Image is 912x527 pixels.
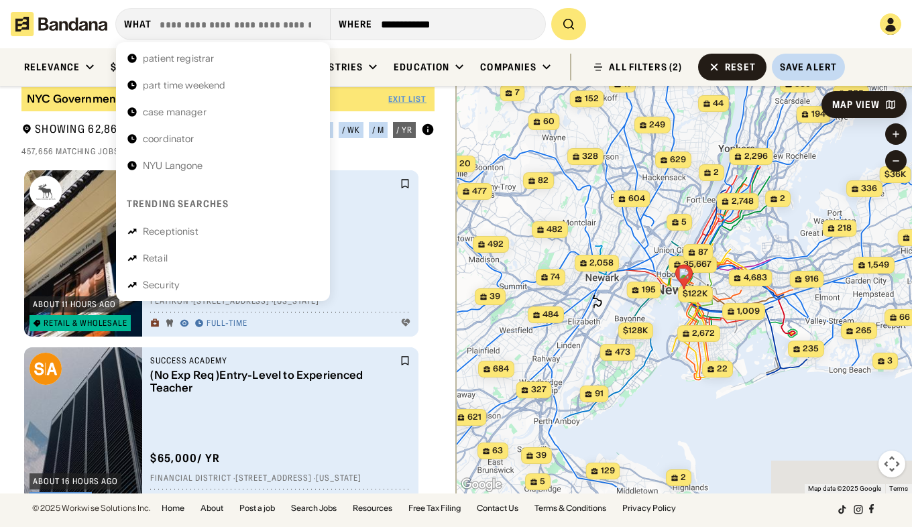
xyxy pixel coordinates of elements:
span: 1,549 [868,259,889,271]
div: about 16 hours ago [33,477,118,485]
span: 5 [540,476,545,487]
div: Companies [480,61,536,73]
span: 91 [595,388,604,400]
div: Exit List [388,95,426,103]
div: Retail & Wholesale [44,319,127,327]
span: 87 [698,247,708,258]
span: 2,672 [692,328,715,339]
div: Industries [305,61,363,73]
span: 2,748 [732,196,754,207]
span: 2,058 [589,257,614,269]
span: 621 [467,412,481,423]
span: 1,009 [737,306,760,317]
span: 477 [472,186,487,197]
span: $36k [885,169,906,179]
img: Google [459,476,504,493]
div: $ 65,000 / yr [150,451,220,465]
div: Map View [832,100,880,109]
span: 629 [670,154,686,166]
a: Search Jobs [291,504,337,512]
span: 249 [649,119,665,131]
span: 63 [492,445,503,457]
div: about 11 hours ago [33,300,116,308]
div: Success Academy [150,355,397,366]
span: $128k [623,325,648,335]
span: 218 [838,223,852,234]
span: 327 [531,384,547,396]
span: 195 [642,284,656,296]
span: 336 [861,183,877,194]
div: what [124,18,152,30]
span: 152 [585,93,599,105]
div: Flatiron · [STREET_ADDRESS] · [US_STATE] [150,296,410,306]
span: 60 [543,116,555,127]
span: 66 [899,312,910,323]
span: 35,667 [683,259,711,270]
span: $122k [683,288,707,298]
a: Contact Us [477,504,518,512]
div: coordinator [143,134,194,143]
span: 484 [543,309,559,320]
span: 3 [887,355,893,367]
div: part time weekend [143,80,225,90]
div: © 2025 Workwise Solutions Inc. [32,504,151,512]
span: 39 [490,291,500,302]
div: / m [372,126,384,134]
div: / yr [396,126,412,134]
div: Reset [725,62,756,72]
span: 4,683 [744,272,767,284]
span: 473 [615,347,630,358]
span: 492 [488,239,504,250]
span: 7 [515,87,520,99]
a: Privacy Policy [622,504,676,512]
span: 482 [547,224,563,235]
span: 82 [538,175,549,186]
a: Free Tax Filing [408,504,461,512]
a: Open this area in Google Maps (opens a new window) [459,476,504,493]
a: Terms & Conditions [534,504,606,512]
div: Security [143,280,180,290]
div: ALL FILTERS (2) [609,62,682,72]
span: 265 [856,325,872,337]
a: Post a job [239,504,275,512]
div: Relevance [24,61,80,73]
div: (No Exp Req )Entry-Level to Experienced Teacher [150,369,397,394]
span: 2 [714,167,719,178]
div: $35,457 / year [111,61,184,73]
span: 2,296 [744,151,768,162]
span: Map data ©2025 Google [808,485,881,492]
span: 20 [459,158,471,170]
a: Home [162,504,184,512]
span: 5 [681,217,687,228]
span: 22 [717,363,728,375]
div: Showing 62,864 Verified Jobs [21,122,290,139]
span: 604 [628,193,645,204]
span: 194 [811,109,825,120]
div: / wk [342,126,360,134]
span: 328 [582,151,598,162]
span: 2 [780,193,785,204]
span: 129 [601,465,615,477]
div: NYU Langone [143,161,203,170]
img: Abercrombie & Fitch logo [30,176,62,208]
a: About [201,504,223,512]
span: 2 [681,472,686,483]
span: 916 [805,274,819,285]
div: Education [394,61,449,73]
div: Trending searches [127,198,229,210]
div: patient registrar [143,54,214,63]
div: Receptionist [143,227,198,236]
div: Retail [143,253,168,263]
button: Map camera controls [878,451,905,477]
span: 44 [713,98,724,109]
div: NYC Government Careers from [DATE] [27,93,232,105]
div: Save Alert [780,61,837,73]
div: Full-time [207,318,247,329]
div: case manager [143,107,207,117]
span: 684 [493,363,509,375]
a: Terms (opens in new tab) [889,485,908,492]
div: Where [339,18,373,30]
span: 39 [536,450,547,461]
img: Bandana logotype [11,12,107,36]
span: 382 [848,88,864,99]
